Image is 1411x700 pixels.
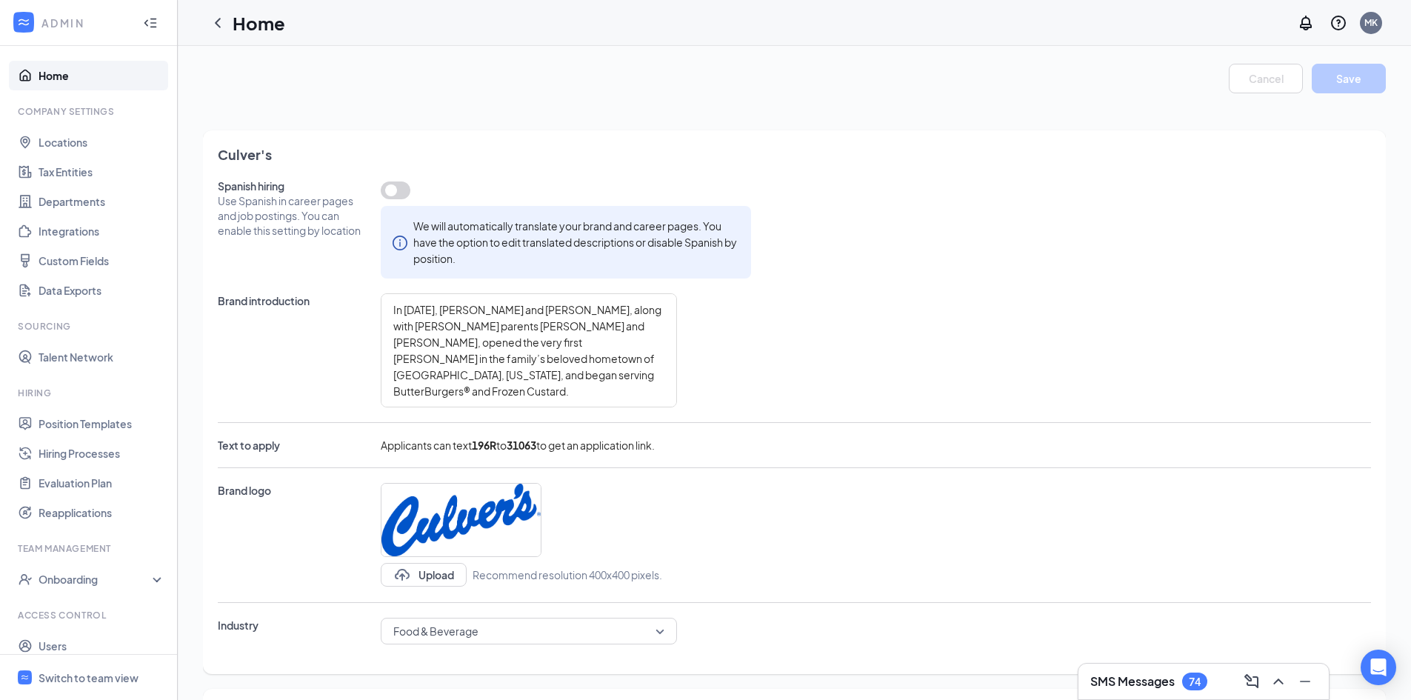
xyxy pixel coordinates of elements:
[39,670,139,685] div: Switch to team view
[39,631,165,661] a: Users
[393,566,411,584] svg: Upload
[16,15,31,30] svg: WorkstreamLogo
[143,16,158,30] svg: Collapse
[381,483,662,587] span: UploadUploadRecommend resolution 400x400 pixels.
[18,609,162,621] div: Access control
[1364,16,1378,29] div: MK
[1229,64,1303,93] button: Cancel
[1293,670,1317,693] button: Minimize
[39,409,165,439] a: Position Templates
[1267,670,1290,693] button: ChevronUp
[39,216,165,246] a: Integrations
[1189,676,1201,688] div: 74
[473,567,662,583] span: Recommend resolution 400x400 pixels.
[1312,64,1386,93] button: Save
[39,246,165,276] a: Custom Fields
[218,438,366,453] span: Text to apply
[233,10,285,36] h1: Home
[413,218,739,267] div: We will automatically translate your brand and career pages. You have the option to edit translat...
[209,14,227,32] svg: ChevronLeft
[1240,670,1264,693] button: ComposeMessage
[1090,673,1175,690] h3: SMS Messages
[393,620,478,642] span: Food & Beverage
[39,439,165,468] a: Hiring Processes
[18,542,162,555] div: Team Management
[381,563,467,587] button: UploadUpload
[381,438,655,453] span: Applicants can text to to get an application link.
[218,193,366,238] span: Use Spanish in career pages and job postings. You can enable this setting by location
[1296,673,1314,690] svg: Minimize
[218,145,1371,164] span: Culver's
[39,468,165,498] a: Evaluation Plan
[18,572,33,587] svg: UserCheck
[18,387,162,399] div: Hiring
[18,320,162,333] div: Sourcing
[20,673,30,682] svg: WorkstreamLogo
[381,293,677,407] textarea: In [DATE], [PERSON_NAME] and [PERSON_NAME], along with [PERSON_NAME] parents [PERSON_NAME] and [P...
[507,439,536,452] b: 31063
[1243,673,1261,690] svg: ComposeMessage
[41,16,130,30] div: ADMIN
[218,179,366,193] span: Spanish hiring
[393,234,407,250] span: info-circle
[39,187,165,216] a: Departments
[1330,14,1347,32] svg: QuestionInfo
[218,483,366,498] span: Brand logo
[218,293,366,308] span: Brand introduction
[218,618,366,633] span: Industry
[39,61,165,90] a: Home
[39,572,153,587] div: Onboarding
[39,498,165,527] a: Reapplications
[39,276,165,305] a: Data Exports
[39,157,165,187] a: Tax Entities
[1270,673,1287,690] svg: ChevronUp
[472,439,496,452] b: 196R
[39,342,165,372] a: Talent Network
[18,105,162,118] div: Company Settings
[1361,650,1396,685] div: Open Intercom Messenger
[1297,14,1315,32] svg: Notifications
[39,127,165,157] a: Locations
